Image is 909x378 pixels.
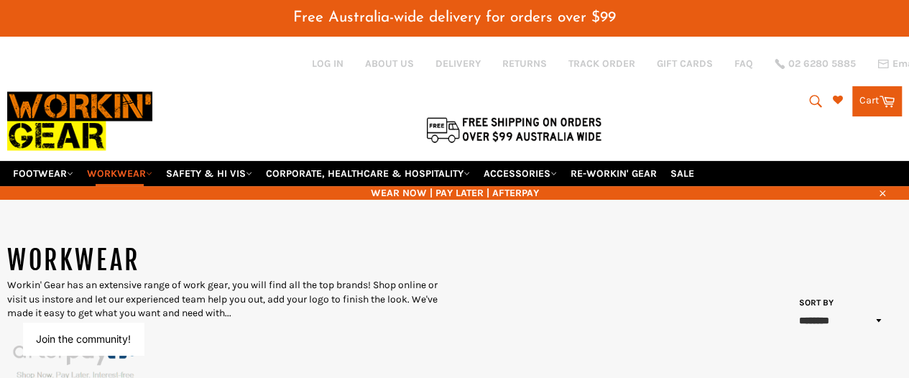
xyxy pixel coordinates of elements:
span: 02 6280 5885 [788,59,856,69]
a: SALE [665,161,700,186]
img: Workin Gear leaders in Workwear, Safety Boots, PPE, Uniforms. Australia's No.1 in Workwear [7,82,152,160]
a: GIFT CARDS [657,57,713,70]
a: SAFETY & HI VIS [160,161,258,186]
a: Log in [312,57,343,70]
a: 02 6280 5885 [775,59,856,69]
span: WEAR NOW | PAY LATER | AFTERPAY [7,186,902,200]
a: WORKWEAR [81,161,158,186]
a: ABOUT US [365,57,414,70]
label: Sort by [794,297,834,309]
a: FAQ [734,57,753,70]
a: RETURNS [502,57,547,70]
a: TRACK ORDER [568,57,635,70]
img: Flat $9.95 shipping Australia wide [424,114,604,144]
a: FOOTWEAR [7,161,79,186]
button: Join the community! [36,333,131,345]
p: Workin' Gear has an extensive range of work gear, you will find all the top brands! Shop online o... [7,278,455,320]
h1: WORKWEAR [7,243,455,279]
span: Free Australia-wide delivery for orders over $99 [293,10,616,25]
a: RE-WORKIN' GEAR [565,161,663,186]
a: ACCESSORIES [478,161,563,186]
a: Cart [852,86,902,116]
a: CORPORATE, HEALTHCARE & HOSPITALITY [260,161,476,186]
a: DELIVERY [435,57,481,70]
